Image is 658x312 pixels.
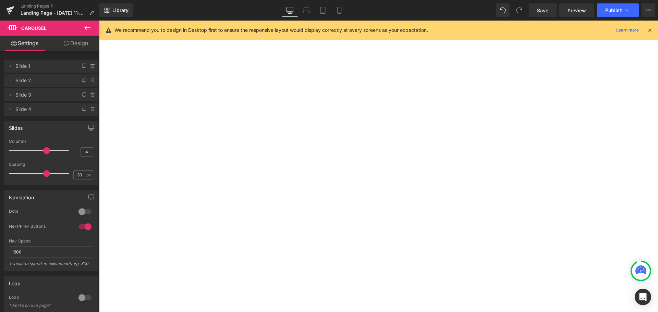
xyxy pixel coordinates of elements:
[512,3,526,17] button: Redo
[298,3,315,17] a: Laptop
[9,191,34,200] div: Navigation
[605,8,622,13] span: Publish
[331,3,348,17] a: Mobile
[9,303,71,308] div: *Works on live page*
[9,209,72,216] div: Dots
[635,289,651,305] div: Open Intercom Messenger
[9,162,93,167] div: Spacing
[114,26,428,34] p: We recommend you to design in Desktop first to ensure the responsive layout would display correct...
[9,261,93,271] div: Transition speed. in miliseconds. Eg: 300
[315,3,331,17] a: Tablet
[15,74,73,87] span: Slide 2
[597,3,639,17] button: Publish
[613,26,642,34] a: Learn more
[9,139,93,144] div: Columns
[21,10,86,16] span: Landing Page - [DATE] 11:30:09
[9,121,23,131] div: Slides
[559,3,594,17] a: Preview
[99,3,133,17] a: New Library
[15,60,73,73] span: Slide 1
[9,277,21,286] div: Loop
[21,3,99,9] a: Landing Pages
[15,103,73,116] span: Slide 4
[568,7,586,14] span: Preview
[282,3,298,17] a: Desktop
[9,295,72,302] div: Loop
[9,224,72,231] div: Next/Prev Buttons
[86,173,92,177] span: px
[642,3,655,17] button: More
[21,25,46,31] span: Carousel
[15,88,73,101] span: Slide 3
[51,36,101,51] a: Design
[9,239,93,244] div: Nav Speed
[496,3,510,17] button: Undo
[112,7,129,13] span: Library
[537,7,548,14] span: Save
